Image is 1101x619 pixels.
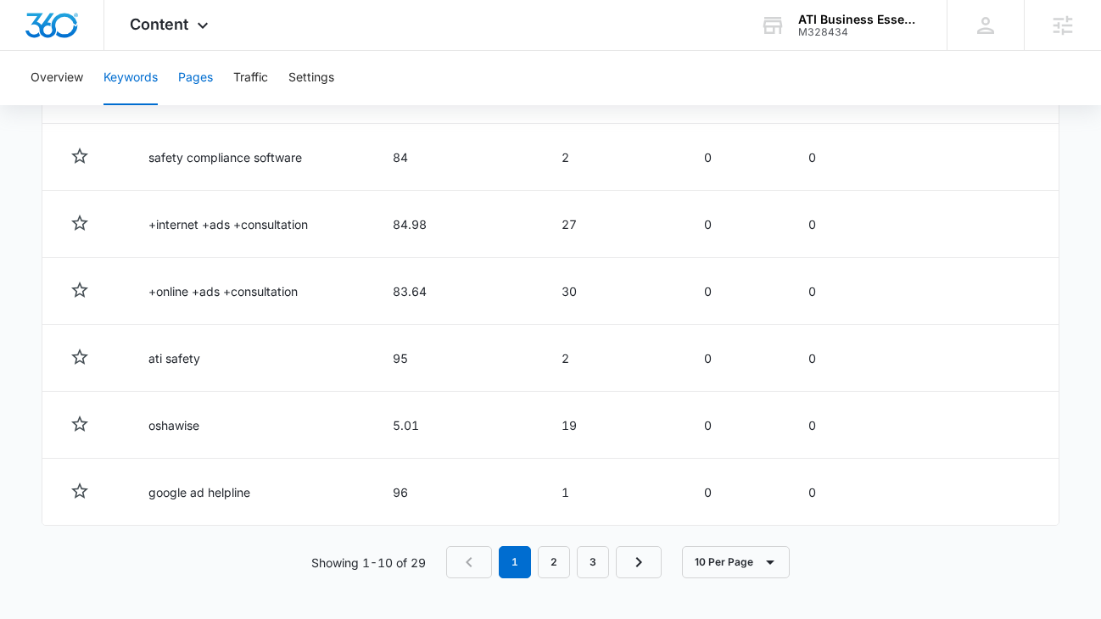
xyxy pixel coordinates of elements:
[684,392,788,459] td: 0
[48,27,83,41] div: v 4.0.25
[128,392,372,459] td: oshawise
[27,44,41,58] img: website_grey.svg
[788,124,880,191] td: 0
[616,546,662,578] a: Next Page
[446,546,662,578] nav: Pagination
[169,98,182,112] img: tab_keywords_by_traffic_grey.svg
[538,546,570,578] a: Page 2
[128,459,372,526] td: google ad helpline
[788,258,880,325] td: 0
[233,51,268,105] button: Traffic
[541,191,684,258] td: 27
[27,27,41,41] img: logo_orange.svg
[541,325,684,392] td: 2
[44,44,187,58] div: Domain: [DOMAIN_NAME]
[577,546,609,578] a: Page 3
[187,100,286,111] div: Keywords by Traffic
[798,26,922,38] div: account id
[372,258,541,325] td: 83.64
[130,15,188,33] span: Content
[372,191,541,258] td: 84.98
[788,459,880,526] td: 0
[128,191,372,258] td: +internet +ads +consultation
[372,392,541,459] td: 5.01
[288,51,334,105] button: Settings
[541,258,684,325] td: 30
[788,325,880,392] td: 0
[684,325,788,392] td: 0
[684,124,788,191] td: 0
[372,459,541,526] td: 96
[684,258,788,325] td: 0
[178,51,213,105] button: Pages
[128,325,372,392] td: ati safety
[682,546,790,578] button: 10 Per Page
[372,124,541,191] td: 84
[788,191,880,258] td: 0
[798,13,922,26] div: account name
[46,98,59,112] img: tab_domain_overview_orange.svg
[541,124,684,191] td: 2
[372,325,541,392] td: 95
[103,51,158,105] button: Keywords
[128,258,372,325] td: +online +ads +consultation
[684,191,788,258] td: 0
[499,546,531,578] em: 1
[128,124,372,191] td: safety compliance software
[31,51,83,105] button: Overview
[64,100,152,111] div: Domain Overview
[311,554,426,572] p: Showing 1-10 of 29
[541,392,684,459] td: 19
[788,392,880,459] td: 0
[541,459,684,526] td: 1
[684,459,788,526] td: 0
